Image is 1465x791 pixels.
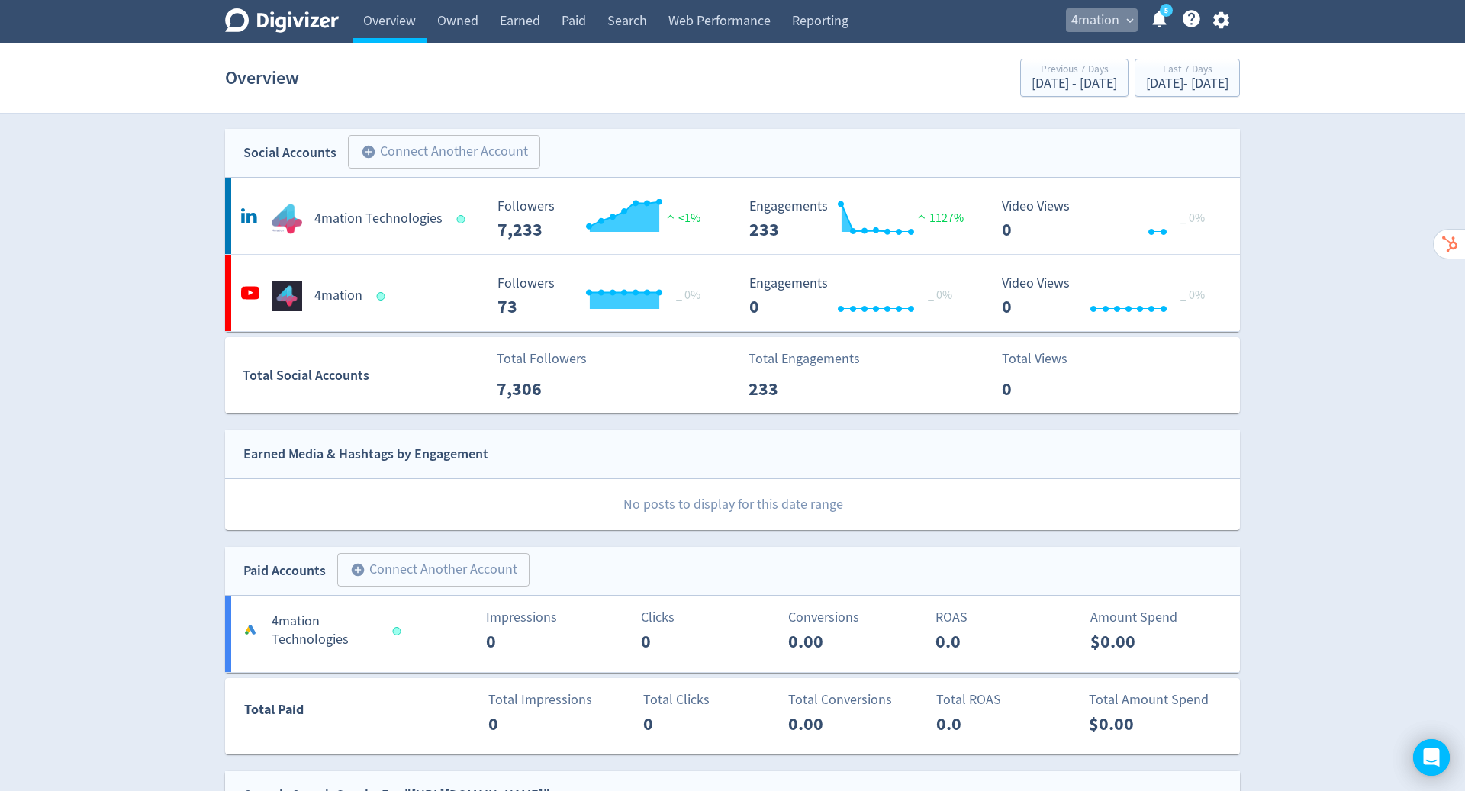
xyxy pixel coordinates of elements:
[788,607,926,628] p: Conversions
[1146,77,1228,91] div: [DATE] - [DATE]
[935,628,1023,655] p: 0.0
[936,690,1074,710] p: Total ROAS
[337,553,530,587] button: Connect Another Account
[350,562,365,577] span: add_circle
[377,292,390,301] span: Data last synced: 15 Sep 2025, 10:02am (AEST)
[1066,8,1138,33] button: 4mation
[1180,211,1205,226] span: _ 0%
[1135,59,1240,97] button: Last 7 Days[DATE]- [DATE]
[1020,59,1129,97] button: Previous 7 Days[DATE] - [DATE]
[497,375,584,403] p: 7,306
[788,710,876,738] p: 0.00
[788,628,876,655] p: 0.00
[243,560,326,582] div: Paid Accounts
[1090,628,1178,655] p: $0.00
[1180,288,1205,303] span: _ 0%
[361,144,376,159] span: add_circle
[243,365,486,387] div: Total Social Accounts
[488,690,626,710] p: Total Impressions
[243,443,488,465] div: Earned Media & Hashtags by Engagement
[749,375,836,403] p: 233
[226,479,1240,530] p: No posts to display for this date range
[272,281,302,311] img: 4mation undefined
[936,710,1024,738] p: 0.0
[1164,5,1168,16] text: 5
[1032,64,1117,77] div: Previous 7 Days
[749,349,860,369] p: Total Engagements
[490,276,719,317] svg: Followers ---
[1160,4,1173,17] a: 5
[1032,77,1117,91] div: [DATE] - [DATE]
[1002,349,1090,369] p: Total Views
[336,137,540,169] a: Connect Another Account
[994,199,1223,240] svg: Video Views 0
[225,596,1240,672] a: 4mation TechnologiesImpressions0Clicks0Conversions0.00ROAS0.0Amount Spend$0.00
[226,699,394,728] div: Total Paid
[1146,64,1228,77] div: Last 7 Days
[348,135,540,169] button: Connect Another Account
[935,607,1074,628] p: ROAS
[1123,14,1137,27] span: expand_more
[225,53,299,102] h1: Overview
[486,607,624,628] p: Impressions
[326,555,530,587] a: Connect Another Account
[643,710,731,738] p: 0
[272,204,302,234] img: 4mation Technologies undefined
[457,215,470,223] span: Data last synced: 15 Sep 2025, 4:01am (AEST)
[497,349,587,369] p: Total Followers
[314,287,362,305] h5: 4mation
[243,142,336,164] div: Social Accounts
[641,607,779,628] p: Clicks
[488,710,576,738] p: 0
[914,211,964,226] span: 1127%
[1089,690,1227,710] p: Total Amount Spend
[914,211,929,222] img: positive-performance.svg
[486,628,574,655] p: 0
[393,627,406,635] span: Data last synced: 15 Sep 2025, 1:21pm (AEST)
[928,288,952,303] span: _ 0%
[1002,375,1090,403] p: 0
[225,255,1240,331] a: 4mation undefined4mation Followers --- _ 0% Followers 73 Engagements 0 Engagements 0 _ 0% Video V...
[225,178,1240,254] a: 4mation Technologies undefined4mation Technologies Followers --- Followers 7,233 <1% Engagements ...
[643,690,781,710] p: Total Clicks
[742,199,971,240] svg: Engagements 233
[1071,8,1119,33] span: 4mation
[742,276,971,317] svg: Engagements 0
[788,690,926,710] p: Total Conversions
[641,628,729,655] p: 0
[490,199,719,240] svg: Followers ---
[994,276,1223,317] svg: Video Views 0
[1089,710,1177,738] p: $0.00
[314,210,443,228] h5: 4mation Technologies
[663,211,700,226] span: <1%
[663,211,678,222] img: positive-performance.svg
[272,613,378,649] h5: 4mation Technologies
[676,288,700,303] span: _ 0%
[1413,739,1450,776] div: Open Intercom Messenger
[1090,607,1228,628] p: Amount Spend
